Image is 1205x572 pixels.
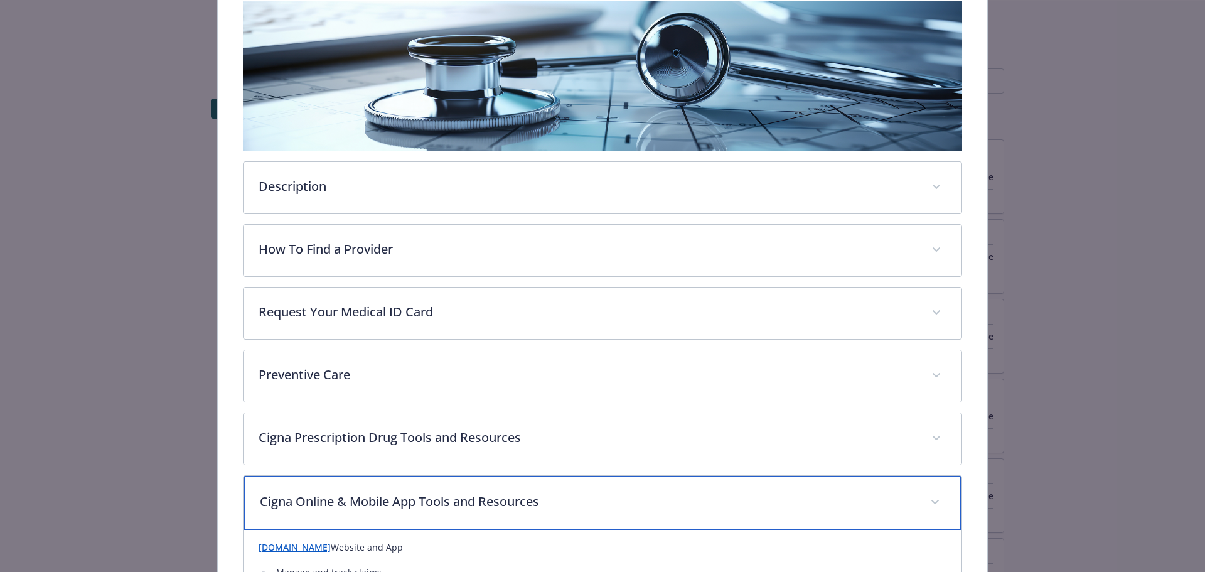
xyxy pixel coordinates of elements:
a: [DOMAIN_NAME] [259,541,331,553]
p: Website and App [259,540,947,555]
p: How To Find a Provider [259,240,917,259]
img: banner [243,1,963,151]
p: Request Your Medical ID Card [259,303,917,321]
p: Preventive Care [259,365,917,384]
div: Preventive Care [244,350,962,402]
p: Cigna Prescription Drug Tools and Resources [259,428,917,447]
div: How To Find a Provider [244,225,962,276]
div: Description [244,162,962,213]
div: Cigna Prescription Drug Tools and Resources [244,413,962,465]
div: Cigna Online & Mobile App Tools and Resources [244,476,962,530]
div: Request Your Medical ID Card [244,288,962,339]
p: Cigna Online & Mobile App Tools and Resources [260,492,916,511]
p: Description [259,177,917,196]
